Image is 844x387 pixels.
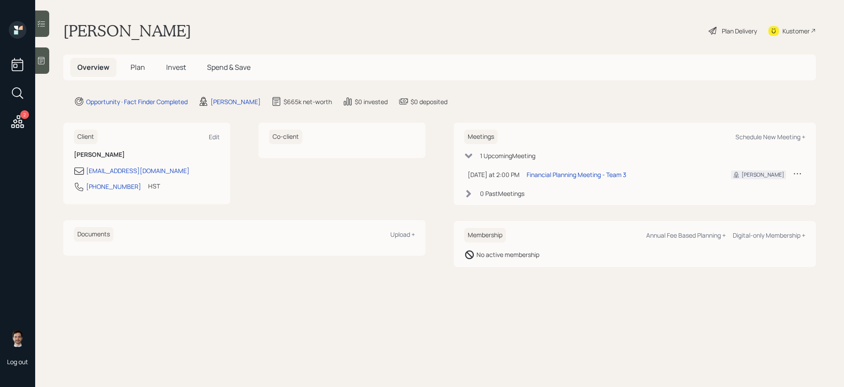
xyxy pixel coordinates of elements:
span: Plan [131,62,145,72]
h6: Documents [74,227,113,242]
h6: Membership [464,228,506,242]
div: Financial Planning Meeting - Team 3 [527,170,626,179]
div: $665k net-worth [284,97,332,106]
div: [PERSON_NAME] [742,171,784,179]
div: [PHONE_NUMBER] [86,182,141,191]
div: Schedule New Meeting + [735,133,805,141]
img: jonah-coleman-headshot.png [9,329,26,347]
div: Annual Fee Based Planning + [646,231,726,239]
div: Kustomer [782,26,810,36]
div: Digital-only Membership + [733,231,805,239]
h6: Co-client [269,130,302,144]
div: $0 deposited [411,97,447,106]
div: 2 [20,110,29,119]
div: HST [148,181,160,191]
div: Upload + [390,230,415,239]
div: Log out [7,358,28,366]
div: Opportunity · Fact Finder Completed [86,97,188,106]
div: Edit [209,133,220,141]
div: 0 Past Meeting s [480,189,524,198]
div: Plan Delivery [722,26,757,36]
span: Overview [77,62,109,72]
div: [EMAIL_ADDRESS][DOMAIN_NAME] [86,166,189,175]
h6: [PERSON_NAME] [74,151,220,159]
div: 1 Upcoming Meeting [480,151,535,160]
div: $0 invested [355,97,388,106]
div: No active membership [477,250,539,259]
div: [PERSON_NAME] [211,97,261,106]
span: Invest [166,62,186,72]
span: Spend & Save [207,62,251,72]
h6: Meetings [464,130,498,144]
h6: Client [74,130,98,144]
div: [DATE] at 2:00 PM [468,170,520,179]
h1: [PERSON_NAME] [63,21,191,40]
